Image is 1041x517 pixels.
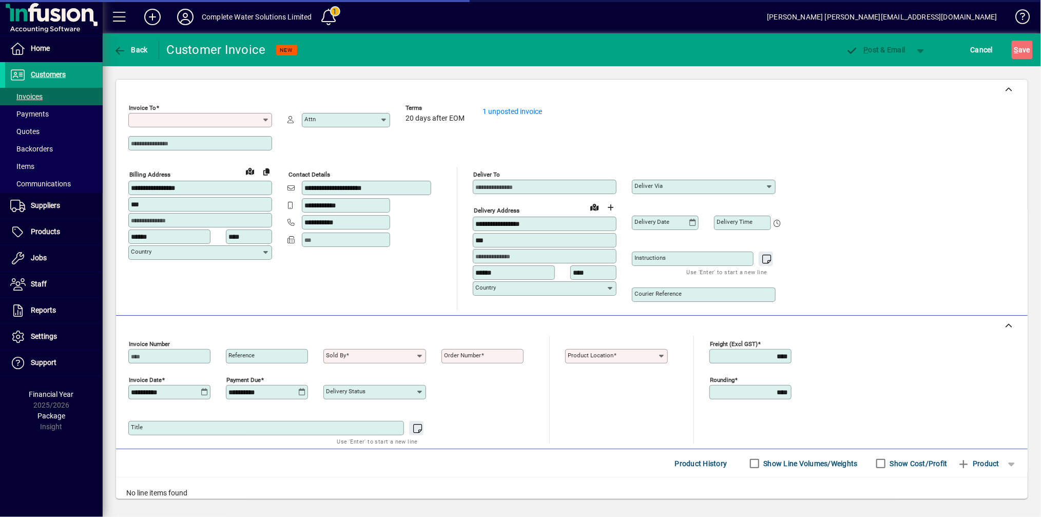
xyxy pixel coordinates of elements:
[1012,41,1033,59] button: Save
[846,46,905,54] span: ost & Email
[31,332,57,340] span: Settings
[129,340,170,348] mat-label: Invoice number
[634,218,669,225] mat-label: Delivery date
[444,352,481,359] mat-label: Order number
[131,424,143,431] mat-label: Title
[762,458,858,469] label: Show Line Volumes/Weights
[10,110,49,118] span: Payments
[29,390,74,398] span: Financial Year
[31,358,56,367] span: Support
[258,163,275,180] button: Copy to Delivery address
[568,352,613,359] mat-label: Product location
[687,266,767,278] mat-hint: Use 'Enter' to start a new line
[406,105,467,111] span: Terms
[113,46,148,54] span: Back
[10,180,71,188] span: Communications
[129,104,156,111] mat-label: Invoice To
[31,44,50,52] span: Home
[634,254,666,261] mat-label: Instructions
[971,42,993,58] span: Cancel
[5,350,103,376] a: Support
[226,376,261,384] mat-label: Payment due
[5,88,103,105] a: Invoices
[242,163,258,179] a: View on map
[841,41,911,59] button: Post & Email
[280,47,293,53] span: NEW
[10,92,43,101] span: Invoices
[37,412,65,420] span: Package
[5,140,103,158] a: Backorders
[475,284,496,291] mat-label: Country
[5,175,103,193] a: Communications
[10,162,34,170] span: Items
[710,376,735,384] mat-label: Rounding
[326,352,346,359] mat-label: Sold by
[10,145,53,153] span: Backorders
[864,46,869,54] span: P
[129,376,162,384] mat-label: Invoice date
[116,477,1028,509] div: No line items found
[1014,46,1018,54] span: S
[5,324,103,350] a: Settings
[634,290,682,297] mat-label: Courier Reference
[1014,42,1030,58] span: ave
[5,123,103,140] a: Quotes
[167,42,266,58] div: Customer Invoice
[5,245,103,271] a: Jobs
[5,36,103,62] a: Home
[473,171,500,178] mat-label: Deliver To
[228,352,255,359] mat-label: Reference
[483,107,542,116] a: 1 unposted invoice
[5,272,103,297] a: Staff
[5,193,103,219] a: Suppliers
[5,219,103,245] a: Products
[31,201,60,209] span: Suppliers
[31,254,47,262] span: Jobs
[1008,2,1028,35] a: Knowledge Base
[586,199,603,215] a: View on map
[953,454,1005,473] button: Product
[103,41,159,59] app-page-header-button: Back
[710,340,758,348] mat-label: Freight (excl GST)
[136,8,169,26] button: Add
[675,455,727,472] span: Product History
[202,9,312,25] div: Complete Water Solutions Limited
[31,280,47,288] span: Staff
[304,116,316,123] mat-label: Attn
[406,114,465,123] span: 20 days after EOM
[111,41,150,59] button: Back
[31,70,66,79] span: Customers
[717,218,753,225] mat-label: Delivery time
[671,454,731,473] button: Product History
[31,306,56,314] span: Reports
[888,458,948,469] label: Show Cost/Profit
[5,298,103,323] a: Reports
[169,8,202,26] button: Profile
[634,182,663,189] mat-label: Deliver via
[968,41,996,59] button: Cancel
[337,435,418,447] mat-hint: Use 'Enter' to start a new line
[326,388,365,395] mat-label: Delivery status
[767,9,997,25] div: [PERSON_NAME] [PERSON_NAME][EMAIL_ADDRESS][DOMAIN_NAME]
[958,455,999,472] span: Product
[31,227,60,236] span: Products
[5,105,103,123] a: Payments
[5,158,103,175] a: Items
[131,248,151,255] mat-label: Country
[10,127,40,136] span: Quotes
[603,199,619,216] button: Choose address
